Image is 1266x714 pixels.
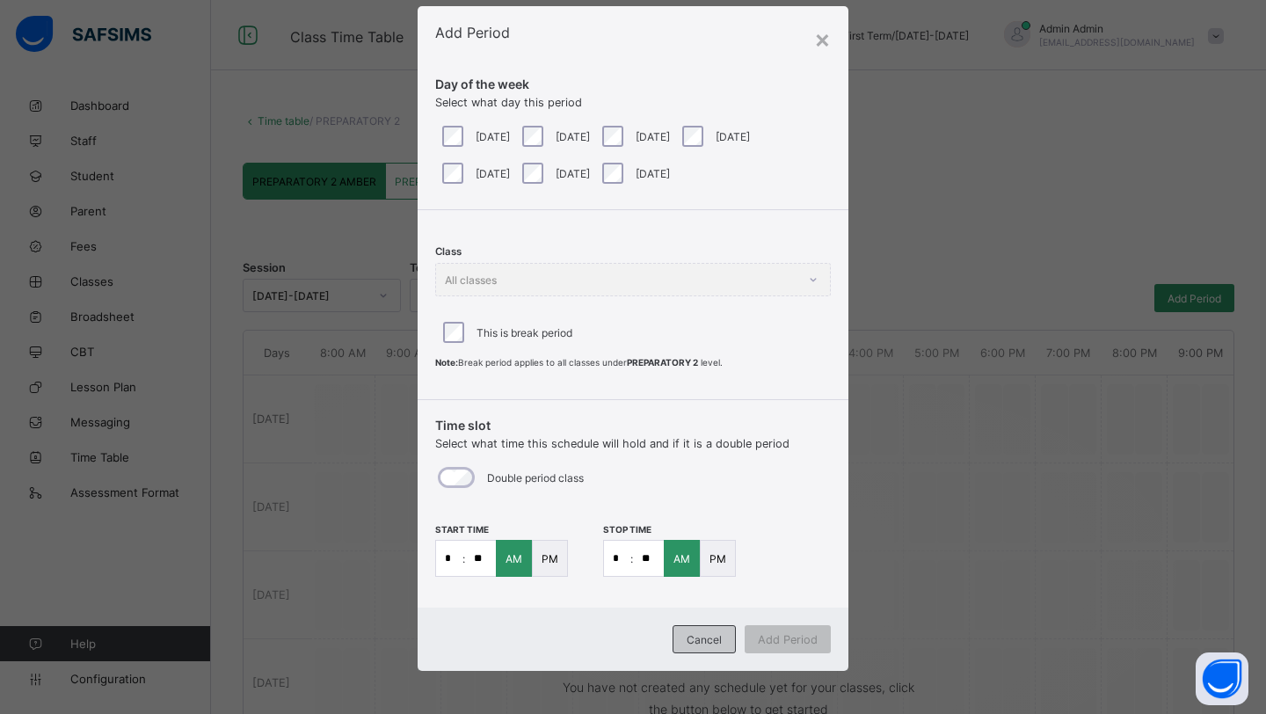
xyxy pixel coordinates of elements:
span: Select what time this schedule will hold and if it is a double period [435,437,789,450]
b: PREPARATORY 2 [627,357,698,368]
span: Cancel [687,633,722,646]
label: [DATE] [716,130,750,143]
label: [DATE] [556,167,590,180]
label: [DATE] [636,130,670,143]
label: Double period class [487,471,584,484]
span: Stop time [603,524,651,535]
div: × [814,24,831,54]
span: Break period applies to all classes under level. [435,357,723,368]
span: Time slot [435,418,831,433]
p: AM [506,552,522,565]
button: Open asap [1196,652,1248,705]
span: Add Period [758,633,818,646]
span: Add Period [435,24,510,41]
span: Class [435,245,462,258]
span: Day of the week [435,76,831,91]
p: : [462,552,465,565]
p: : [630,552,633,565]
label: This is break period [477,326,572,339]
p: PM [709,552,726,565]
p: PM [542,552,558,565]
label: [DATE] [476,167,510,180]
label: [DATE] [476,130,510,143]
b: Note: [435,357,458,368]
p: AM [673,552,690,565]
span: Select what day this period [435,96,582,109]
span: Start time [435,524,489,535]
label: [DATE] [556,130,590,143]
label: [DATE] [636,167,670,180]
